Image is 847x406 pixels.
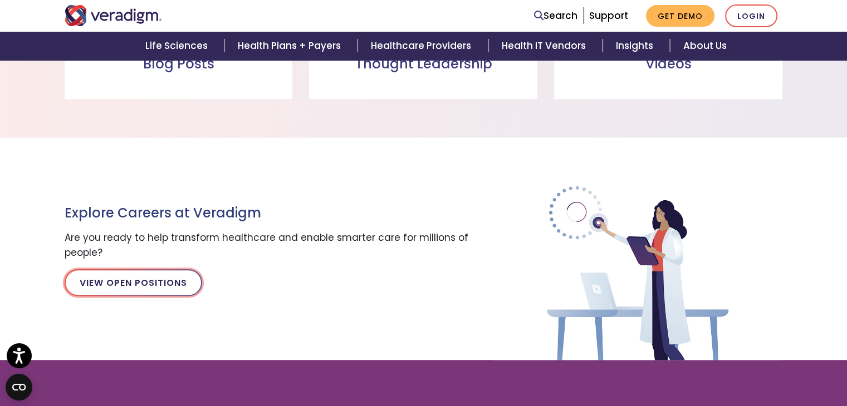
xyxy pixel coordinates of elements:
a: Login [725,4,777,27]
a: Healthcare Providers [358,32,488,60]
img: Veradigm logo [65,5,162,26]
a: Life Sciences [132,32,224,60]
button: Open CMP widget [6,374,32,400]
h3: Videos [563,56,773,72]
a: Search [534,8,577,23]
a: Insights [603,32,670,60]
h3: Explore Careers at Veradigm [65,205,477,221]
a: Health Plans + Payers [224,32,358,60]
a: Health IT Vendors [488,32,603,60]
p: Are you ready to help transform healthcare and enable smarter care for millions of people? [65,230,477,260]
a: Get Demo [646,5,714,27]
a: Support [589,9,628,22]
h3: Thought Leadership [318,56,528,72]
a: About Us [670,32,740,60]
a: View Open Positions [65,269,202,296]
h3: Blog Posts [74,56,284,72]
